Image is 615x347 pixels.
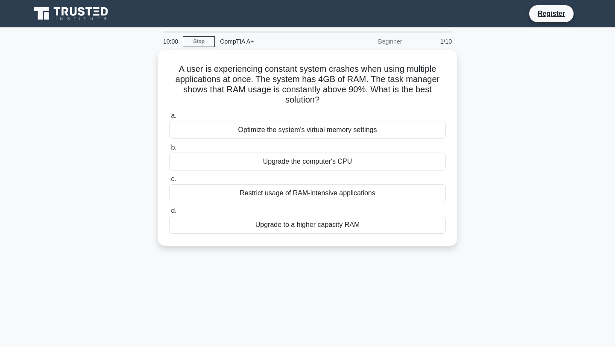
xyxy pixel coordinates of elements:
div: Beginner [332,33,407,50]
div: Optimize the system's virtual memory settings [169,121,446,139]
div: 10:00 [158,33,183,50]
a: Register [533,8,570,19]
span: b. [171,144,176,151]
div: CompTIA A+ [215,33,332,50]
a: Stop [183,36,215,47]
div: Upgrade the computer's CPU [169,153,446,171]
span: c. [171,175,176,182]
span: a. [171,112,176,119]
div: 1/10 [407,33,457,50]
div: Upgrade to a higher capacity RAM [169,216,446,234]
span: d. [171,207,176,214]
h5: A user is experiencing constant system crashes when using multiple applications at once. The syst... [168,64,447,106]
div: Restrict usage of RAM-intensive applications [169,184,446,202]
